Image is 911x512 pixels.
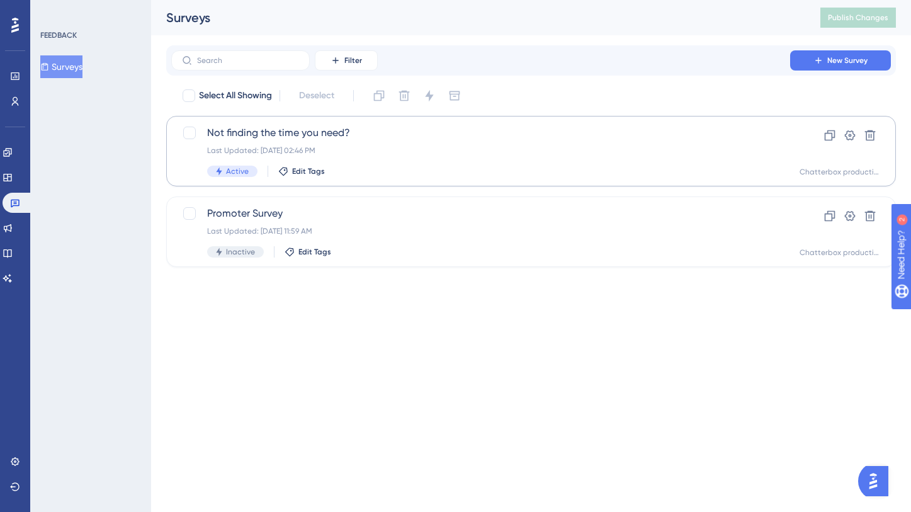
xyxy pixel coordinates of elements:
[30,3,79,18] span: Need Help?
[226,166,249,176] span: Active
[199,88,272,103] span: Select All Showing
[285,247,331,257] button: Edit Tags
[278,166,325,176] button: Edit Tags
[299,88,334,103] span: Deselect
[315,50,378,71] button: Filter
[800,167,880,177] div: Chatterbox production
[344,55,362,65] span: Filter
[40,30,77,40] div: FEEDBACK
[88,6,91,16] div: 2
[292,166,325,176] span: Edit Tags
[207,145,754,156] div: Last Updated: [DATE] 02:46 PM
[790,50,891,71] button: New Survey
[858,462,896,500] iframe: UserGuiding AI Assistant Launcher
[288,84,346,107] button: Deselect
[40,55,82,78] button: Surveys
[207,125,754,140] span: Not finding the time you need?
[166,9,789,26] div: Surveys
[207,226,754,236] div: Last Updated: [DATE] 11:59 AM
[197,56,299,65] input: Search
[298,247,331,257] span: Edit Tags
[226,247,255,257] span: Inactive
[828,13,888,23] span: Publish Changes
[827,55,868,65] span: New Survey
[800,247,880,258] div: Chatterbox production
[207,206,754,221] span: Promoter Survey
[820,8,896,28] button: Publish Changes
